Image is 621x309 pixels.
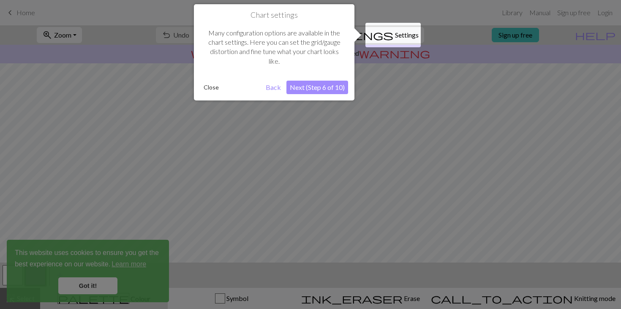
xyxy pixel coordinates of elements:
button: Close [200,81,222,94]
div: Chart settings [194,4,354,100]
button: Back [262,81,284,94]
button: Next (Step 6 of 10) [286,81,348,94]
div: Many configuration options are available in the chart settings. Here you can set the grid/gauge d... [200,20,348,75]
h1: Chart settings [200,11,348,20]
